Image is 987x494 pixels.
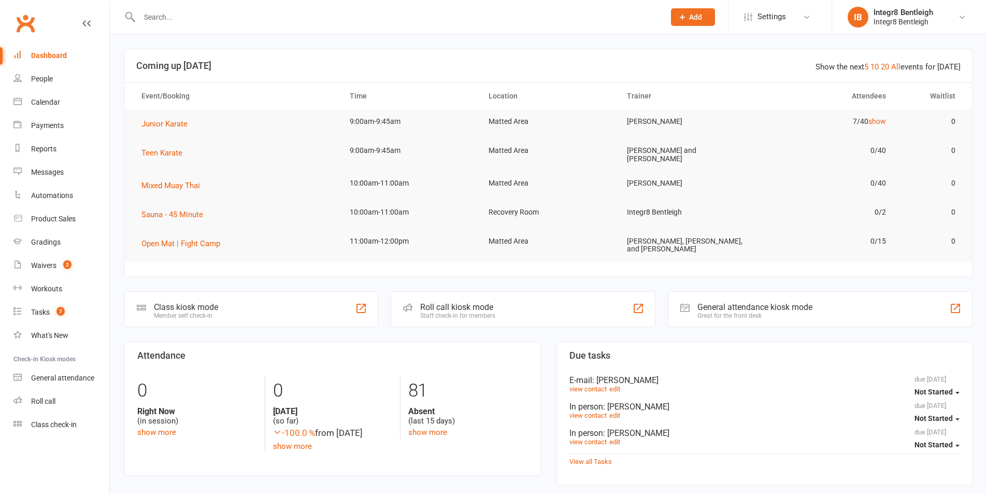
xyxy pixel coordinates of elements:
[154,302,218,312] div: Class kiosk mode
[895,138,965,163] td: 0
[31,98,60,106] div: Calendar
[756,171,895,195] td: 0/40
[13,137,109,161] a: Reports
[756,138,895,163] td: 0/40
[914,410,960,428] button: Not Started
[137,428,176,437] a: show more
[31,420,77,429] div: Class check-in
[479,109,618,134] td: Matted Area
[756,109,895,134] td: 7/40
[618,171,756,195] td: [PERSON_NAME]
[408,428,447,437] a: show more
[569,402,960,412] div: In person
[816,61,961,73] div: Show the next events for [DATE]
[13,114,109,137] a: Payments
[592,375,659,385] span: : [PERSON_NAME]
[31,308,50,316] div: Tasks
[914,388,953,396] span: Not Started
[895,83,965,109] th: Waitlist
[914,383,960,402] button: Not Started
[13,324,109,347] a: What's New
[756,200,895,224] td: 0/2
[141,239,220,248] span: Open Mat | Fight Camp
[408,406,527,416] strong: Absent
[479,200,618,224] td: Recovery Room
[137,350,528,361] h3: Attendance
[13,67,109,91] a: People
[141,148,182,158] span: Teen Karate
[479,83,618,109] th: Location
[340,109,479,134] td: 9:00am-9:45am
[136,61,961,71] h3: Coming up [DATE]
[618,138,756,171] td: [PERSON_NAME] and [PERSON_NAME]
[569,412,607,419] a: view contact
[132,83,340,109] th: Event/Booking
[13,161,109,184] a: Messages
[881,62,889,72] a: 20
[603,402,669,412] span: : [PERSON_NAME]
[868,117,886,125] a: show
[154,312,218,319] div: Member self check-in
[31,191,73,200] div: Automations
[895,229,965,253] td: 0
[848,7,868,27] div: IB
[13,390,109,413] a: Roll call
[137,406,257,416] strong: Right Now
[13,254,109,277] a: Waivers 2
[31,374,94,382] div: General attendance
[340,229,479,253] td: 11:00am-12:00pm
[141,119,188,129] span: Junior Karate
[63,260,71,269] span: 2
[420,312,495,319] div: Staff check-in for members
[671,8,715,26] button: Add
[141,237,227,250] button: Open Mat | Fight Camp
[31,285,62,293] div: Workouts
[273,426,392,440] div: from [DATE]
[13,184,109,207] a: Automations
[914,436,960,455] button: Not Started
[31,75,53,83] div: People
[895,109,965,134] td: 0
[569,458,612,465] a: View all Tasks
[31,397,55,405] div: Roll call
[569,428,960,438] div: In person
[914,414,953,422] span: Not Started
[697,302,812,312] div: General attendance kiosk mode
[756,229,895,253] td: 0/15
[757,5,786,29] span: Settings
[13,44,109,67] a: Dashboard
[13,91,109,114] a: Calendar
[618,229,756,262] td: [PERSON_NAME], [PERSON_NAME], and [PERSON_NAME]
[31,238,61,246] div: Gradings
[31,51,67,60] div: Dashboard
[618,109,756,134] td: [PERSON_NAME]
[31,121,64,130] div: Payments
[756,83,895,109] th: Attendees
[697,312,812,319] div: Great for the front desk
[603,428,669,438] span: : [PERSON_NAME]
[569,438,607,446] a: view contact
[479,138,618,163] td: Matted Area
[273,375,392,406] div: 0
[273,442,312,451] a: show more
[609,385,620,393] a: edit
[870,62,879,72] a: 10
[420,302,495,312] div: Roll call kiosk mode
[13,413,109,436] a: Class kiosk mode
[479,171,618,195] td: Matted Area
[273,406,392,416] strong: [DATE]
[137,375,257,406] div: 0
[569,385,607,393] a: view contact
[479,229,618,253] td: Matted Area
[13,301,109,324] a: Tasks 7
[689,13,702,21] span: Add
[13,231,109,254] a: Gradings
[137,406,257,426] div: (in session)
[31,145,56,153] div: Reports
[609,438,620,446] a: edit
[136,10,657,24] input: Search...
[569,350,960,361] h3: Due tasks
[340,83,479,109] th: Time
[141,210,203,219] span: Sauna - 45 Minute
[891,62,900,72] a: All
